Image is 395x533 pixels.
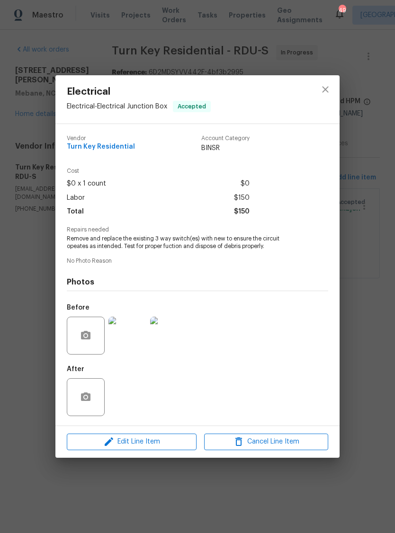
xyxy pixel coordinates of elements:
div: 49 [339,6,345,15]
h5: Before [67,304,90,311]
span: $0 [241,177,250,191]
span: Total [67,205,84,219]
h5: After [67,366,84,373]
span: Cancel Line Item [207,436,325,448]
span: Account Category [201,135,250,142]
h4: Photos [67,277,328,287]
span: $150 [234,191,250,205]
button: close [314,78,337,101]
span: Repairs needed [67,227,328,233]
button: Cancel Line Item [204,434,328,450]
span: BINSR [201,143,250,153]
span: Cost [67,168,250,174]
span: Electrical [67,87,211,97]
span: $0 x 1 count [67,177,106,191]
span: Vendor [67,135,135,142]
span: Remove and replace the existing 3 way switch(es) with new to ensure the circuit opeates as intend... [67,235,302,251]
span: Electrical - Electrical Junction Box [67,103,167,110]
span: Labor [67,191,85,205]
span: Turn Key Residential [67,143,135,151]
span: No Photo Reason [67,258,328,264]
span: Edit Line Item [70,436,194,448]
span: $150 [234,205,250,219]
button: Edit Line Item [67,434,197,450]
span: Accepted [174,102,210,111]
